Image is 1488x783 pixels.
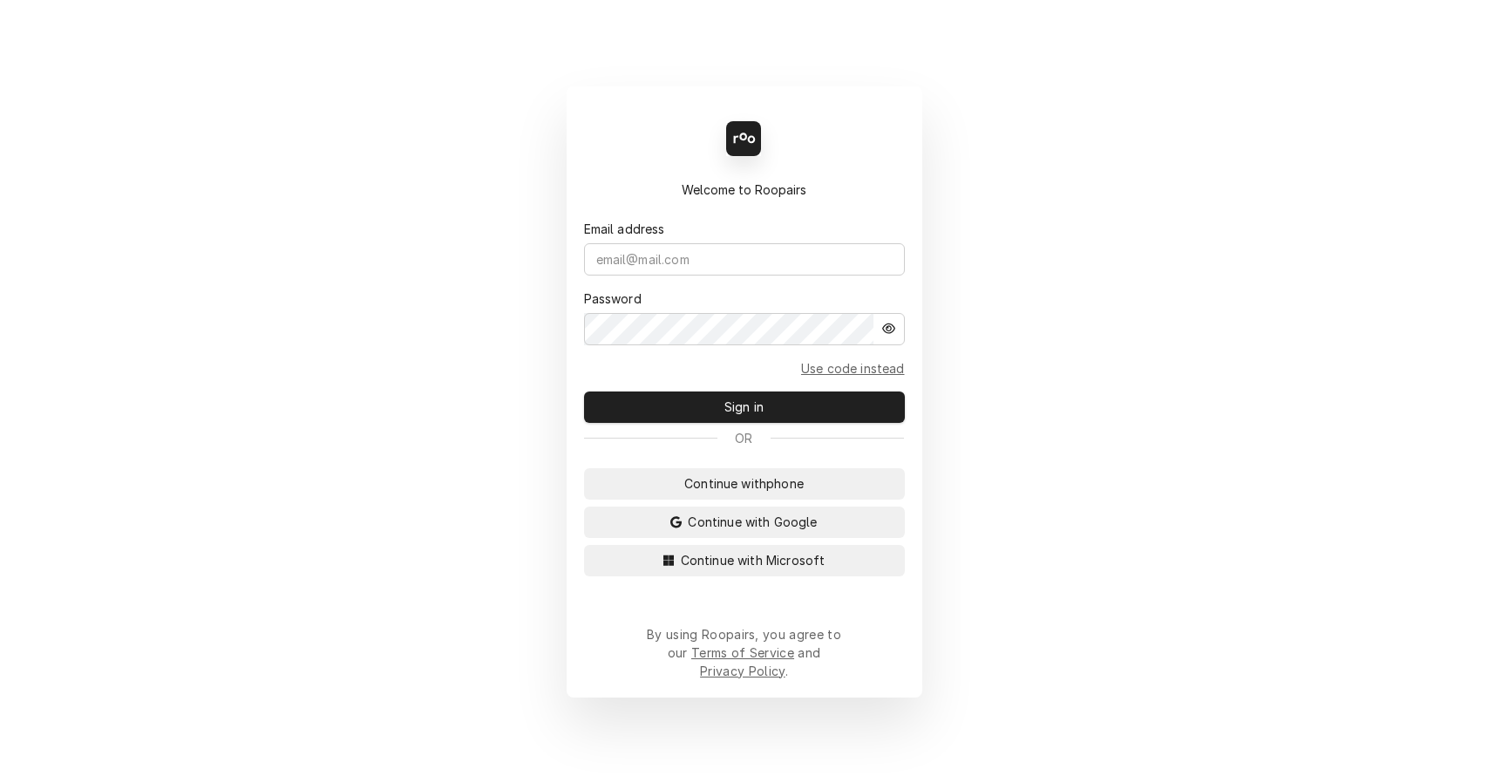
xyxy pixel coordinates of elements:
[584,180,905,199] div: Welcome to Roopairs
[584,545,905,576] button: Continue with Microsoft
[584,220,665,238] label: Email address
[584,391,905,423] button: Sign in
[584,243,905,276] input: email@mail.com
[584,507,905,538] button: Continue with Google
[584,289,642,308] label: Password
[684,513,820,531] span: Continue with Google
[801,359,905,378] a: Go to Email and code form
[647,625,842,680] div: By using Roopairs, you agree to our and .
[584,468,905,500] button: Continue withphone
[691,645,794,660] a: Terms of Service
[681,474,807,493] span: Continue with phone
[677,551,829,569] span: Continue with Microsoft
[721,398,767,416] span: Sign in
[700,664,785,678] a: Privacy Policy
[584,429,905,447] div: Or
